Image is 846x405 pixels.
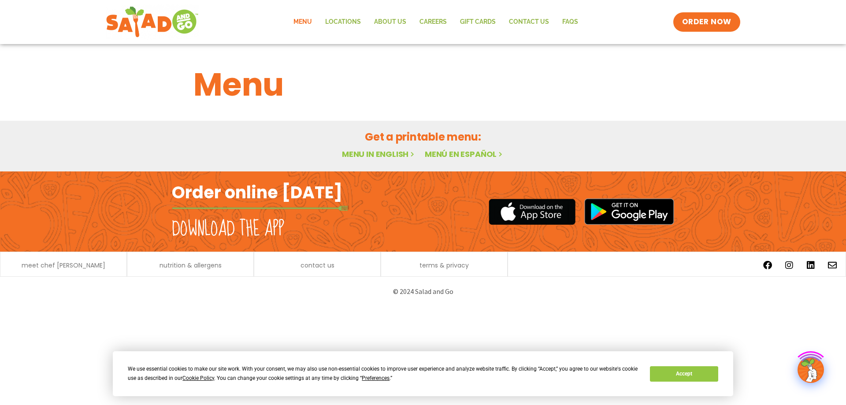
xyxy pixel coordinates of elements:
img: google_play [584,198,674,225]
p: © 2024 Salad and Go [176,286,670,297]
h2: Order online [DATE] [172,182,342,203]
nav: Menu [287,12,585,32]
a: GIFT CARDS [453,12,502,32]
span: Cookie Policy [182,375,214,381]
h1: Menu [193,61,653,108]
h2: Get a printable menu: [193,129,653,145]
span: Preferences [362,375,390,381]
a: About Us [367,12,413,32]
img: appstore [489,197,575,226]
a: Menú en español [425,149,504,160]
a: Menu in English [342,149,416,160]
button: Accept [650,366,718,382]
a: Careers [413,12,453,32]
img: fork [172,206,348,211]
div: Cookie Consent Prompt [113,351,733,396]
a: nutrition & allergens [160,262,222,268]
a: meet chef [PERSON_NAME] [22,262,105,268]
a: contact us [301,262,334,268]
a: FAQs [556,12,585,32]
a: Menu [287,12,319,32]
a: Locations [319,12,367,32]
h2: Download the app [172,217,284,242]
div: We use essential cookies to make our site work. With your consent, we may also use non-essential ... [128,364,639,383]
a: terms & privacy [419,262,469,268]
img: new-SAG-logo-768×292 [106,4,199,40]
a: ORDER NOW [673,12,740,32]
span: ORDER NOW [682,17,731,27]
a: Contact Us [502,12,556,32]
